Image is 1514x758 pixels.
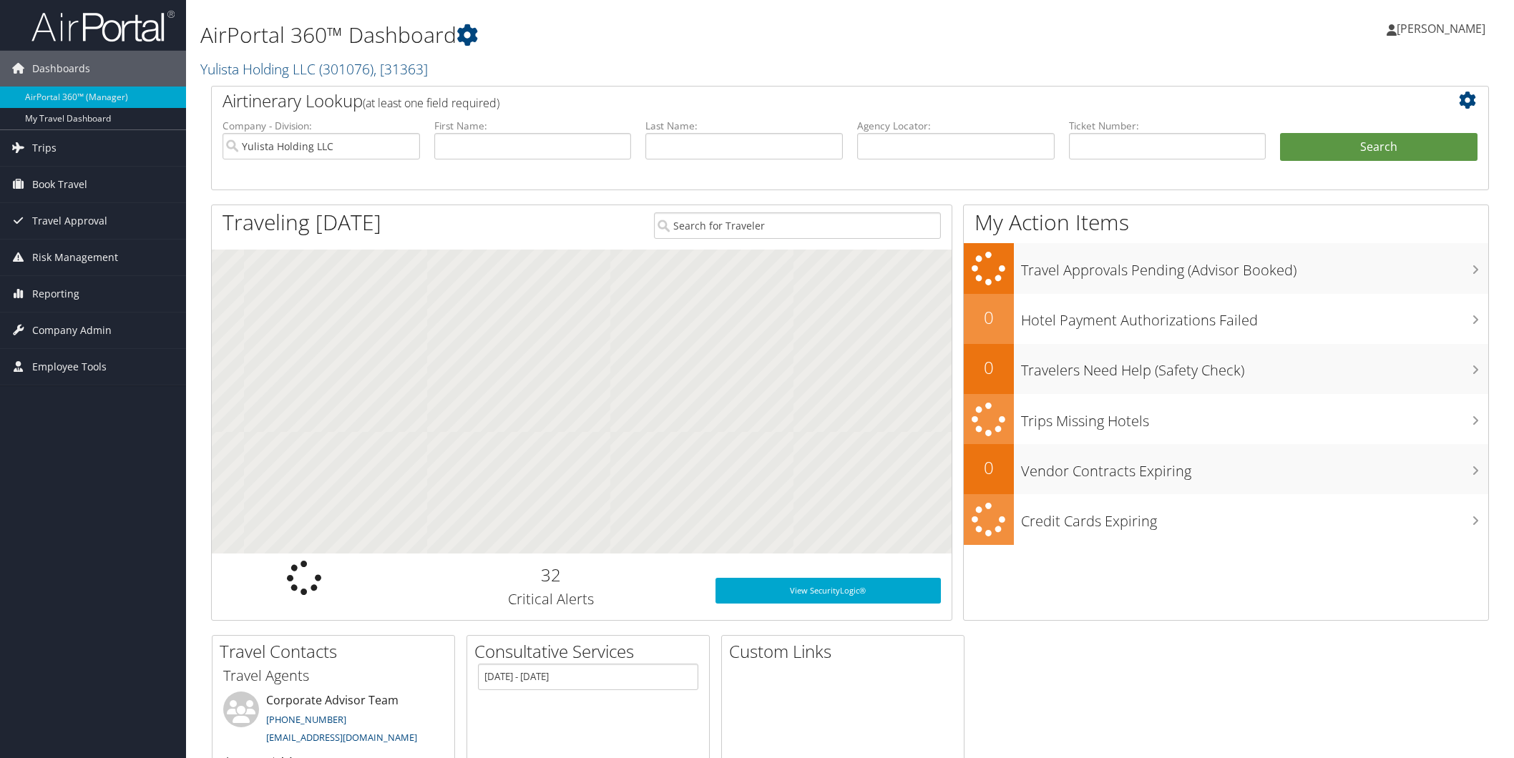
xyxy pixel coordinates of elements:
span: Book Travel [32,167,87,202]
h2: Custom Links [729,639,964,664]
h3: Travelers Need Help (Safety Check) [1021,353,1488,380]
a: Yulista Holding LLC [200,59,428,79]
h2: Travel Contacts [220,639,454,664]
span: Trips [32,130,57,166]
a: 0Vendor Contracts Expiring [964,444,1488,494]
h3: Travel Approvals Pending (Advisor Booked) [1021,253,1488,280]
label: Company - Division: [223,119,420,133]
h3: Trips Missing Hotels [1021,404,1488,431]
label: Ticket Number: [1069,119,1266,133]
a: Travel Approvals Pending (Advisor Booked) [964,243,1488,294]
span: Risk Management [32,240,118,275]
li: Corporate Advisor Team [216,691,451,750]
h2: 0 [964,456,1014,480]
h3: Vendor Contracts Expiring [1021,454,1488,481]
span: Dashboards [32,51,90,87]
label: Last Name: [645,119,843,133]
span: ( 301076 ) [319,59,373,79]
a: Trips Missing Hotels [964,394,1488,445]
span: Company Admin [32,312,112,348]
h2: Consultative Services [474,639,709,664]
button: Search [1280,133,1478,162]
img: airportal-logo.png [31,9,175,43]
input: Search for Traveler [654,212,941,239]
a: View SecurityLogic® [716,578,941,604]
h3: Credit Cards Expiring [1021,504,1488,531]
span: (at least one field required) [363,95,499,111]
h3: Travel Agents [223,666,444,686]
a: Credit Cards Expiring [964,494,1488,545]
a: [PHONE_NUMBER] [266,713,346,726]
h2: 32 [407,563,694,587]
span: [PERSON_NAME] [1397,21,1485,36]
a: [PERSON_NAME] [1387,7,1500,50]
h1: Traveling [DATE] [223,207,381,237]
h3: Hotel Payment Authorizations Failed [1021,303,1488,330]
span: , [ 31363 ] [373,59,428,79]
h3: Critical Alerts [407,589,694,609]
span: Reporting [32,276,79,312]
a: [EMAIL_ADDRESS][DOMAIN_NAME] [266,731,417,744]
a: 0Hotel Payment Authorizations Failed [964,294,1488,344]
span: Employee Tools [32,349,107,385]
h2: Airtinerary Lookup [223,89,1371,113]
span: Travel Approval [32,203,107,239]
h1: AirPortal 360™ Dashboard [200,20,1067,50]
label: First Name: [434,119,632,133]
h2: 0 [964,305,1014,330]
label: Agency Locator: [857,119,1055,133]
a: 0Travelers Need Help (Safety Check) [964,344,1488,394]
h2: 0 [964,355,1014,380]
h1: My Action Items [964,207,1488,237]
